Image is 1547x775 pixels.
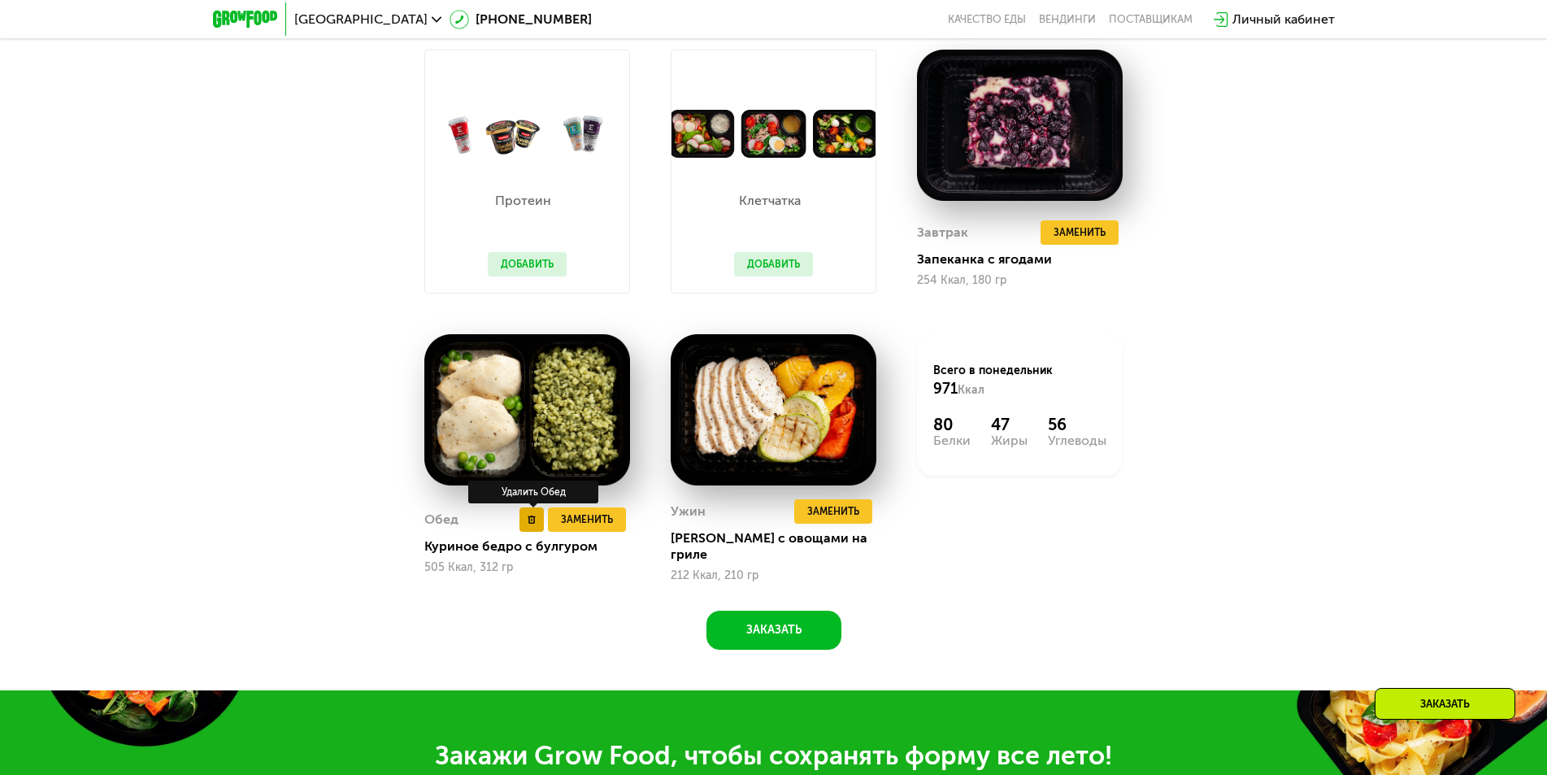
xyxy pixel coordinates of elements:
div: Белки [933,434,971,447]
span: Заменить [807,503,859,520]
div: Завтрак [917,220,968,245]
div: Углеводы [1048,434,1106,447]
p: Протеин [488,194,558,207]
span: 971 [933,380,958,398]
div: поставщикам [1109,13,1193,26]
div: [PERSON_NAME] с овощами на гриле [671,530,889,563]
span: [GEOGRAPHIC_DATA] [294,13,428,26]
div: Личный кабинет [1232,10,1335,29]
div: Ужин [671,499,706,524]
span: Ккал [958,383,984,397]
button: Заменить [794,499,872,524]
div: Запеканка с ягодами [917,251,1136,268]
div: Куриное бедро с булгуром [424,538,643,555]
a: Качество еды [948,13,1026,26]
div: 47 [991,415,1028,434]
div: 80 [933,415,971,434]
div: Обед [424,507,458,532]
a: Вендинги [1039,13,1096,26]
div: 212 Ккал, 210 гр [671,569,876,582]
div: 505 Ккал, 312 гр [424,561,630,574]
span: Заменить [1054,224,1106,241]
div: Заказать [1375,688,1515,720]
button: Заменить [548,507,626,532]
p: Клетчатка [734,194,805,207]
button: Добавить [488,252,567,276]
button: Заменить [1041,220,1119,245]
button: Заказать [706,611,841,650]
div: 56 [1048,415,1106,434]
button: Добавить [734,252,813,276]
div: Всего в понедельник [933,363,1106,398]
div: 254 Ккал, 180 гр [917,274,1123,287]
a: [PHONE_NUMBER] [450,10,592,29]
div: Жиры [991,434,1028,447]
div: Удалить Обед [468,481,598,503]
span: Заменить [561,512,613,528]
